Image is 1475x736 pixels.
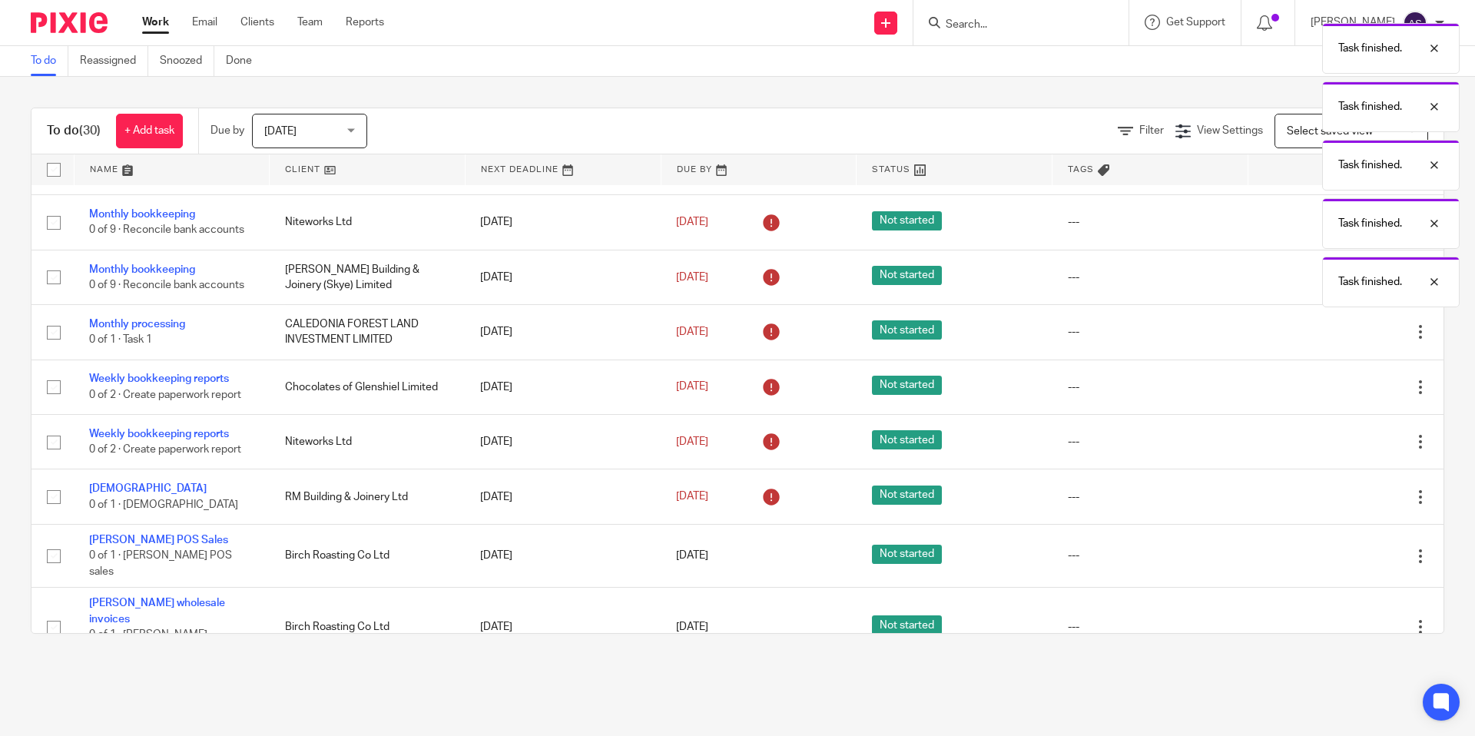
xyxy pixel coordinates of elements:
[872,545,942,564] span: Not started
[89,535,228,545] a: [PERSON_NAME] POS Sales
[1338,41,1402,56] p: Task finished.
[270,524,466,587] td: Birch Roasting Co Ltd
[676,217,708,227] span: [DATE]
[31,46,68,76] a: To do
[270,195,466,250] td: Niteworks Ltd
[676,492,708,502] span: [DATE]
[270,360,466,414] td: Chocolates of Glenshiel Limited
[872,320,942,340] span: Not started
[465,524,661,587] td: [DATE]
[192,15,217,30] a: Email
[1403,11,1427,35] img: svg%3E
[465,250,661,304] td: [DATE]
[160,46,214,76] a: Snoozed
[270,588,466,667] td: Birch Roasting Co Ltd
[89,598,225,624] a: [PERSON_NAME] wholesale invoices
[89,280,244,290] span: 0 of 9 · Reconcile bank accounts
[79,124,101,137] span: (30)
[676,382,708,393] span: [DATE]
[226,46,264,76] a: Done
[89,319,185,330] a: Monthly processing
[676,327,708,337] span: [DATE]
[676,551,708,562] span: [DATE]
[89,550,232,577] span: 0 of 1 · [PERSON_NAME] POS sales
[676,622,708,632] span: [DATE]
[1338,99,1402,114] p: Task finished.
[210,123,244,138] p: Due by
[270,469,466,524] td: RM Building & Joinery Ltd
[89,390,241,400] span: 0 of 2 · Create paperwork report
[872,486,942,505] span: Not started
[89,264,195,275] a: Monthly bookkeeping
[1068,434,1233,449] div: ---
[89,629,207,656] span: 0 of 1 · [PERSON_NAME] wholesale invoices
[80,46,148,76] a: Reassigned
[1338,274,1402,290] p: Task finished.
[346,15,384,30] a: Reports
[47,123,101,139] h1: To do
[1068,619,1233,635] div: ---
[142,15,169,30] a: Work
[89,499,238,510] span: 0 of 1 · [DEMOGRAPHIC_DATA]
[872,376,942,395] span: Not started
[1068,548,1233,563] div: ---
[465,305,661,360] td: [DATE]
[872,430,942,449] span: Not started
[89,225,244,236] span: 0 of 9 · Reconcile bank accounts
[264,126,297,137] span: [DATE]
[116,114,183,148] a: + Add task
[31,12,108,33] img: Pixie
[270,305,466,360] td: CALEDONIA FOREST LAND INVESTMENT LIMITED
[1338,216,1402,231] p: Task finished.
[465,469,661,524] td: [DATE]
[1338,157,1402,173] p: Task finished.
[89,444,241,455] span: 0 of 2 · Create paperwork report
[270,415,466,469] td: Niteworks Ltd
[89,209,195,220] a: Monthly bookkeeping
[1068,489,1233,505] div: ---
[89,373,229,384] a: Weekly bookkeeping reports
[89,483,207,494] a: [DEMOGRAPHIC_DATA]
[465,415,661,469] td: [DATE]
[89,335,152,346] span: 0 of 1 · Task 1
[872,615,942,635] span: Not started
[465,360,661,414] td: [DATE]
[240,15,274,30] a: Clients
[465,588,661,667] td: [DATE]
[1068,324,1233,340] div: ---
[676,272,708,283] span: [DATE]
[1068,380,1233,395] div: ---
[297,15,323,30] a: Team
[465,195,661,250] td: [DATE]
[676,436,708,447] span: [DATE]
[89,429,229,439] a: Weekly bookkeeping reports
[270,250,466,304] td: [PERSON_NAME] Building & Joinery (Skye) Limited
